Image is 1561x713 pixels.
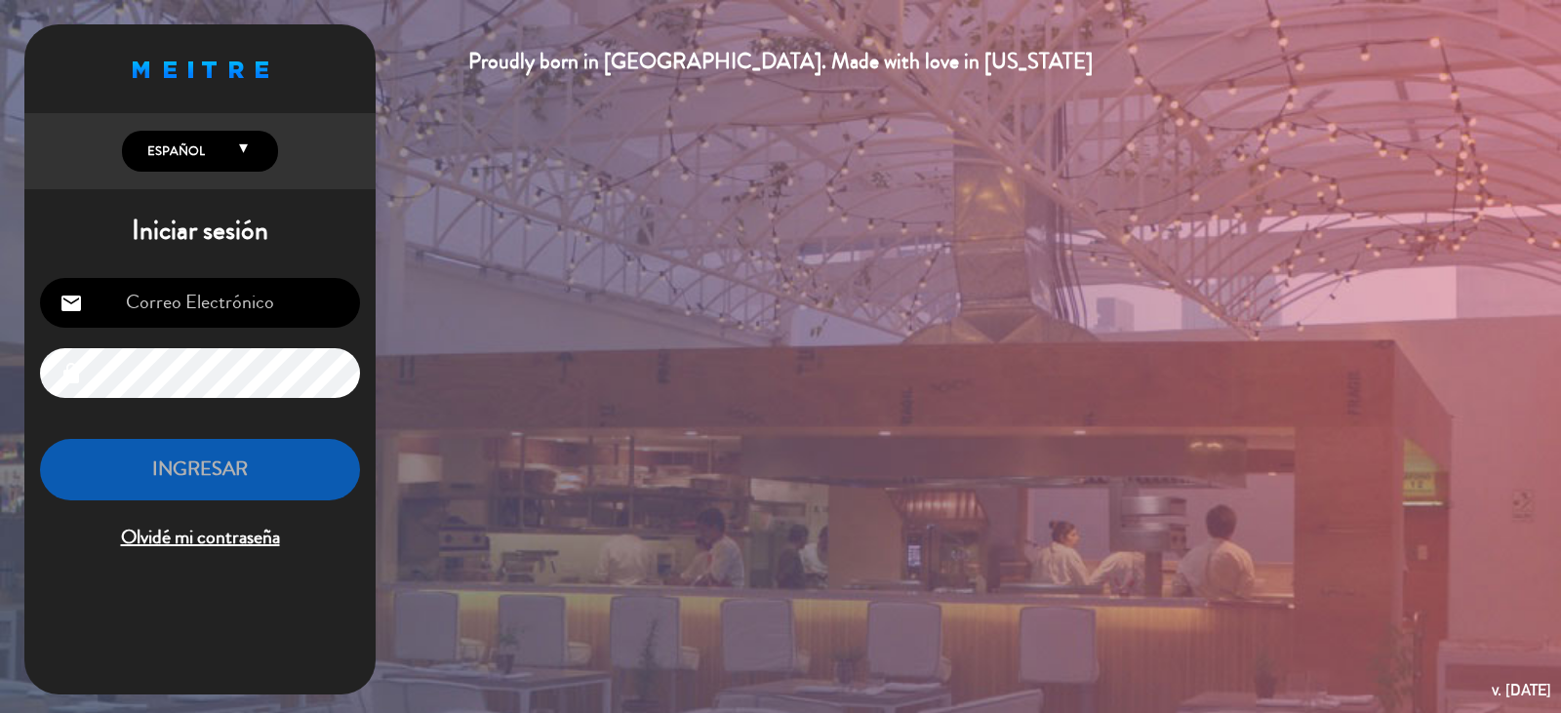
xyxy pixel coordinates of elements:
[24,215,376,248] h1: Iniciar sesión
[1492,677,1551,703] div: v. [DATE]
[142,141,205,161] span: Español
[60,292,83,315] i: email
[60,362,83,385] i: lock
[40,439,360,500] button: INGRESAR
[40,522,360,554] span: Olvidé mi contraseña
[40,278,360,328] input: Correo Electrónico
